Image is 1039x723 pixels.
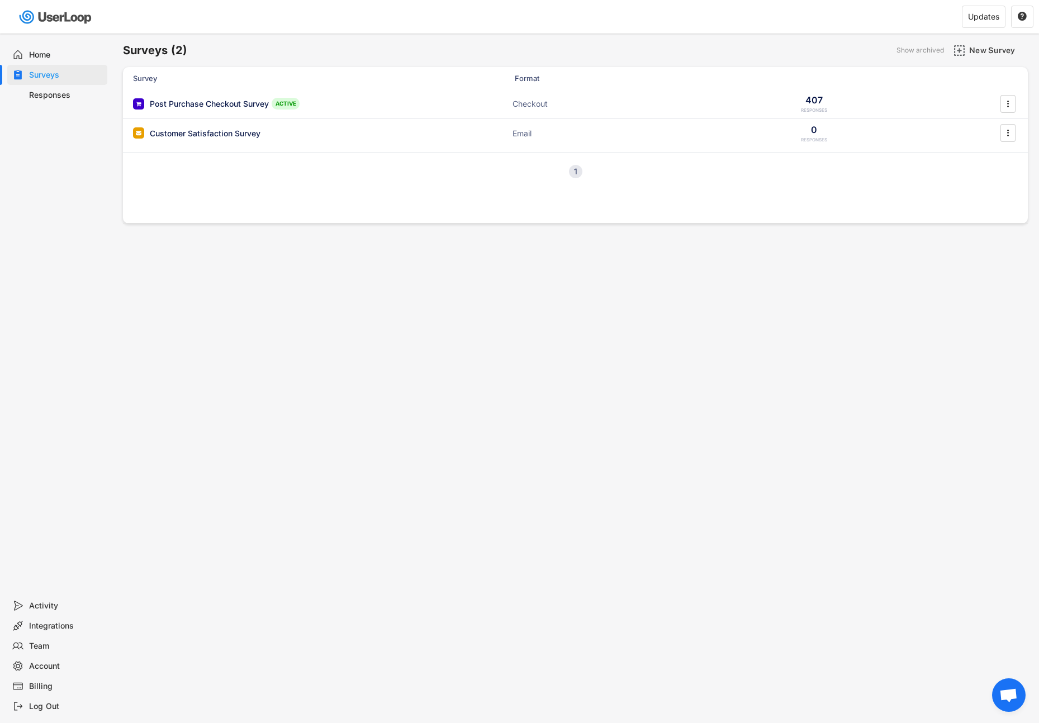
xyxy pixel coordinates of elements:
[123,43,187,58] h6: Surveys (2)
[272,98,300,110] div: ACTIVE
[968,13,999,21] div: Updates
[29,661,103,672] div: Account
[1017,12,1027,22] button: 
[29,70,103,80] div: Surveys
[1002,125,1013,141] button: 
[29,681,103,692] div: Billing
[896,47,944,54] div: Show archived
[133,73,357,83] div: Survey
[1007,98,1009,110] text: 
[29,601,103,611] div: Activity
[1018,11,1027,21] text: 
[515,73,627,83] div: Format
[513,128,624,139] div: Email
[953,45,965,56] img: AddMajor.svg
[150,128,260,139] div: Customer Satisfaction Survey
[29,641,103,651] div: Team
[29,90,103,101] div: Responses
[29,621,103,631] div: Integrations
[801,137,827,143] div: RESPONSES
[29,50,103,60] div: Home
[29,701,103,712] div: Log Out
[1007,127,1009,139] text: 
[992,678,1026,712] a: Open chat
[17,6,96,28] img: userloop-logo-01.svg
[811,123,817,136] div: 0
[805,94,823,106] div: 407
[569,168,582,175] div: 1
[801,107,827,113] div: RESPONSES
[150,98,269,110] div: Post Purchase Checkout Survey
[1002,96,1013,112] button: 
[969,45,1025,55] div: New Survey
[513,98,624,110] div: Checkout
